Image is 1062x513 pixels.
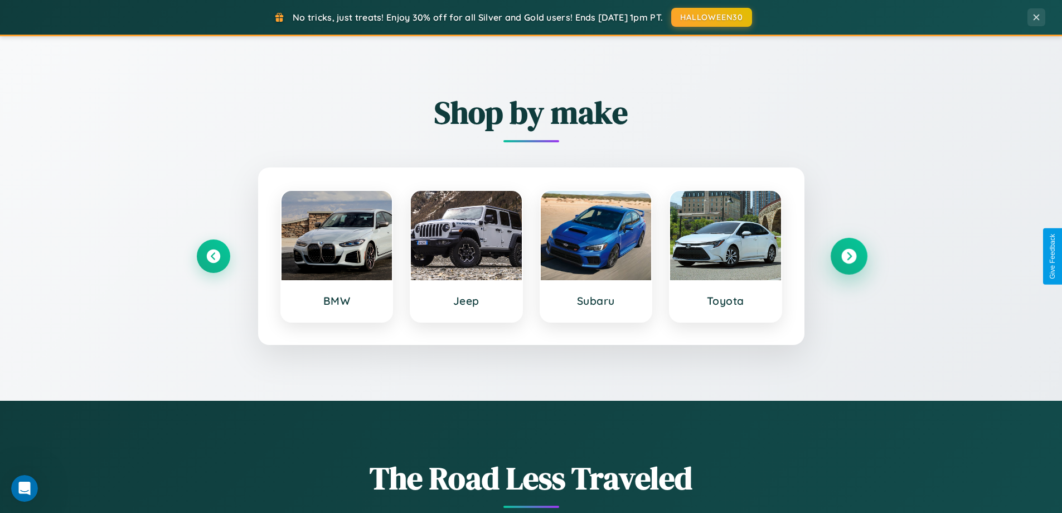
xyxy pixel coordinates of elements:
div: Give Feedback [1049,234,1056,279]
h3: Toyota [681,294,770,308]
h1: The Road Less Traveled [197,457,866,500]
span: No tricks, just treats! Enjoy 30% off for all Silver and Gold users! Ends [DATE] 1pm PT. [293,12,663,23]
h3: BMW [293,294,381,308]
iframe: Intercom live chat [11,475,38,502]
h2: Shop by make [197,91,866,134]
h3: Subaru [552,294,641,308]
h3: Jeep [422,294,511,308]
button: HALLOWEEN30 [671,8,752,27]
